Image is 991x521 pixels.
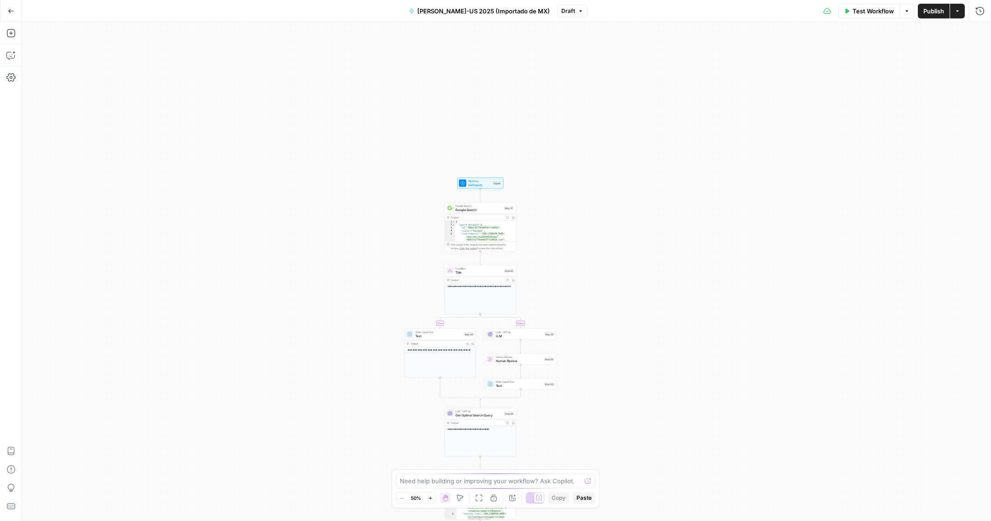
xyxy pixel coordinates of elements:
span: LLM [496,334,542,338]
g: Edge from start to step_47 [480,189,481,202]
span: Get Optimal Search Query [455,413,502,417]
div: Output [451,421,503,425]
span: Condition [455,267,502,270]
span: Test Workflow [853,6,894,16]
span: Title [455,270,502,275]
g: Edge from step_49 to step_26-conditional-end [480,390,521,400]
span: Human Review [496,355,542,359]
div: 1 [445,221,455,224]
span: Google Search [455,207,502,212]
div: 4 [445,229,455,233]
div: Step 30 [544,332,554,336]
span: 50% [411,494,421,502]
span: Workflow [468,179,491,183]
div: LLM · GPT-4oLLMStep 30 [485,329,556,340]
span: Paste [576,494,592,502]
span: Toggle code folding, rows 2 through 12 [452,223,455,227]
g: Edge from step_47 to step_26 [480,252,481,265]
div: WorkflowSet InputsInputs [445,178,516,189]
span: Toggle code folding, rows 1 through 38 [452,221,455,224]
span: Text [496,383,542,388]
span: Write Liquid Text [496,380,542,384]
span: LLM · GPT-4o [455,410,502,413]
div: Step 26 [504,269,514,273]
button: Paste [573,492,595,504]
div: Step 28 [504,411,514,416]
button: Test Workflow [838,4,899,18]
span: Set Inputs [468,182,491,187]
span: Google Search [455,204,502,208]
span: Copy [552,494,565,502]
div: Write Liquid TextTextStep 49 [485,379,556,390]
div: Output [451,278,503,282]
div: Step 48 [544,357,554,361]
div: 2 [445,223,455,227]
span: Write Liquid Text [415,330,462,334]
g: Edge from step_26-conditional-end to step_28 [480,399,481,408]
div: Output [451,216,503,219]
g: Edge from step_26 to step_29 [439,314,480,328]
div: 3 [445,227,455,230]
div: Google SearchGoogle SearchStep 47Output{ "search_metadata":{ "id":"6893c41770e9d050f71a9926", "st... [445,203,516,252]
g: Edge from step_30 to step_48 [520,340,521,353]
div: Output [411,342,463,345]
span: [PERSON_NAME]-US 2025 (Importado de MX) [417,6,550,16]
button: Copy [548,492,569,504]
button: Publish [918,4,950,18]
span: Publish [923,6,944,16]
g: Edge from step_26 to step_30 [480,314,521,328]
span: LLM · GPT-4o [496,330,542,334]
div: Inputs [493,181,501,185]
span: Draft [561,7,575,15]
span: Text [415,334,462,338]
g: Edge from step_29 to step_26-conditional-end [440,378,481,400]
div: Step 47 [504,206,514,210]
button: Draft [557,5,588,17]
div: Human ReviewHuman ReviewStep 48 [485,354,556,365]
button: [PERSON_NAME]-US 2025 (Importado de MX) [403,4,555,18]
g: Edge from step_48 to step_49 [520,365,521,378]
span: Human Review [496,358,542,363]
div: Step 49 [544,382,554,386]
g: Edge from step_28 to step_22 [480,457,481,470]
div: 5 [445,233,455,242]
span: Copy the output [460,247,477,250]
div: This output is too large & has been abbreviated for review. to view the full content. [451,243,514,250]
div: Step 29 [464,332,474,336]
